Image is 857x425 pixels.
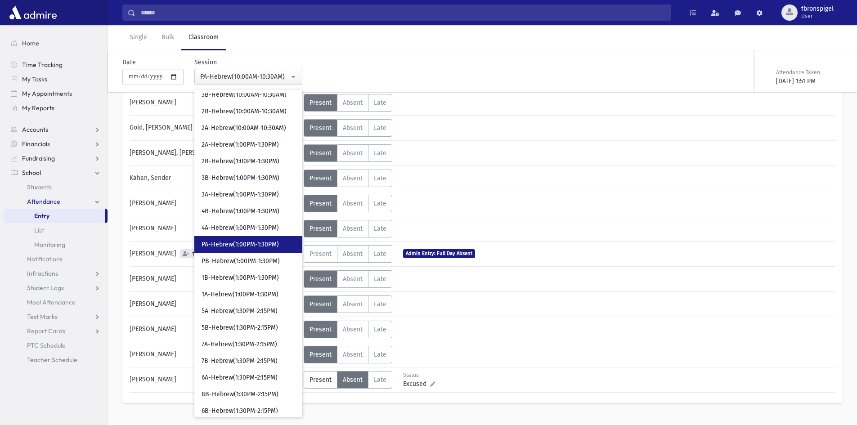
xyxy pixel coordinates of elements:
div: [PERSON_NAME] [125,346,304,363]
div: [PERSON_NAME] [125,94,304,112]
span: Present [310,351,332,358]
span: Time Tracking [22,61,63,69]
div: AttTypes [304,170,392,187]
span: 5A-Hebrew(1:30PM-2:15PM) [202,307,278,316]
a: List [4,223,108,237]
span: List [34,226,44,234]
span: PTC Schedule [27,341,66,349]
button: PA-Hebrew(10:00AM-10:30AM) [194,69,302,85]
span: School [22,169,41,177]
a: My Reports [4,101,108,115]
span: Financials [22,140,50,148]
div: Kahan, Sender [125,170,304,187]
span: Present [310,200,332,207]
a: Attendance [4,194,108,209]
span: 3B-Hebrew(10:00AM-10:30AM) [202,90,287,99]
span: Late [374,225,386,233]
span: 1A-Hebrew(1:00PM-1:30PM) [202,290,278,299]
span: Absent [343,300,363,308]
a: Infractions [4,266,108,281]
img: AdmirePro [7,4,59,22]
span: Admin Entry: Full Day Absent [403,249,475,258]
span: Absent [343,326,363,333]
div: AttTypes [304,270,392,288]
span: 1B-Hebrew(1:00PM-1:30PM) [202,273,279,282]
a: Fundraising [4,151,108,166]
span: My Appointments [22,89,72,98]
div: [PERSON_NAME] [125,195,304,212]
div: [PERSON_NAME] [125,220,304,237]
a: Bulk [154,25,181,50]
span: Present [310,300,332,308]
div: AttTypes [304,119,392,137]
span: 6B-Hebrew(1:30PM-2:15PM) [202,407,278,416]
div: PA-Hebrew(10:00AM-10:30AM) [200,72,289,81]
span: Attendance [27,197,60,206]
div: AttTypes [304,321,392,338]
span: Absent [343,376,363,384]
span: Absent [343,124,363,132]
span: Student Logs [27,284,64,292]
a: My Appointments [4,86,108,101]
div: [PERSON_NAME] [125,295,304,313]
span: 3A-Hebrew(1:00PM-1:30PM) [202,190,279,199]
span: Home [22,39,39,47]
span: Late [374,200,386,207]
span: Late [374,149,386,157]
a: Financials [4,137,108,151]
span: Absent [343,149,363,157]
span: Teacher Schedule [27,356,77,364]
a: Time Tracking [4,58,108,72]
span: Present [310,326,332,333]
span: Absent [343,225,363,233]
span: Late [374,300,386,308]
div: AttTypes [304,346,392,363]
span: Present [310,174,332,182]
span: 2A-Hebrew(1:00PM-1:30PM) [202,140,279,149]
span: PA-Hebrew(1:00PM-1:30PM) [202,240,279,249]
span: My Tasks [22,75,47,83]
span: Entry [34,212,49,220]
span: Late [374,99,386,107]
span: Present [310,124,332,132]
div: AttTypes [304,94,392,112]
div: AttTypes [304,295,392,313]
span: 8B-Hebrew(1:30PM-2:15PM) [202,390,278,399]
div: [PERSON_NAME], [PERSON_NAME] [125,144,304,162]
div: AttTypes [304,220,392,237]
a: Classroom [181,25,226,50]
a: Home [4,36,108,50]
div: [DATE] 1:51 PM [776,76,841,86]
span: Present [310,250,332,258]
span: 2B-Hebrew(10:00AM-10:30AM) [202,107,287,116]
span: Present [310,225,332,233]
span: 2B-Hebrew(1:00PM-1:30PM) [202,157,279,166]
a: Monitoring [4,237,108,252]
span: 7A-Hebrew(1:30PM-2:15PM) [202,340,277,349]
span: Present [310,376,332,384]
a: Meal Attendance [4,295,108,309]
span: Absent [343,200,363,207]
div: [PERSON_NAME] [125,270,304,288]
span: Late [374,376,386,384]
a: PTC Schedule [4,338,108,353]
a: Report Cards [4,324,108,338]
span: My Reports [22,104,54,112]
span: 7B-Hebrew(1:30PM-2:15PM) [202,357,278,366]
span: 4A-Hebrew(1:00PM-1:30PM) [202,224,279,233]
span: Present [310,275,332,283]
span: Absent [343,99,363,107]
span: Present [310,149,332,157]
span: User [801,13,834,20]
span: Accounts [22,125,48,134]
span: 5B-Hebrew(1:30PM-2:15PM) [202,323,278,332]
input: Search [135,4,671,21]
a: School [4,166,108,180]
span: 1 [190,251,196,257]
span: Fundraising [22,154,55,162]
div: Attendance Taken [776,68,841,76]
span: Late [374,351,386,358]
a: Students [4,180,108,194]
span: 3B-Hebrew(1:00PM-1:30PM) [202,174,279,183]
span: Report Cards [27,327,65,335]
